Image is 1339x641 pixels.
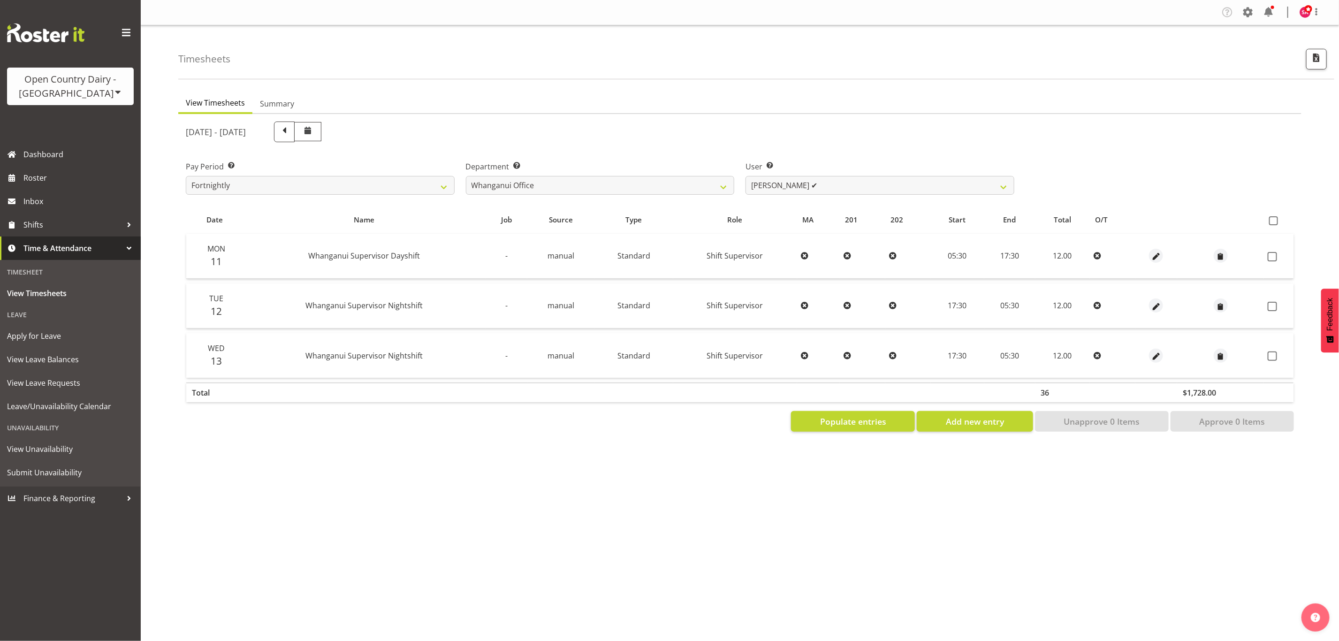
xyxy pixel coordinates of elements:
span: - [505,251,508,261]
th: 36 [1035,382,1090,402]
img: stacey-allen7479.jpg [1300,7,1311,18]
span: manual [548,351,574,361]
span: manual [548,300,574,311]
td: Standard [594,333,673,378]
th: Total [186,382,243,402]
a: Leave/Unavailability Calendar [2,395,138,418]
span: Shift Supervisor [707,351,763,361]
a: Apply for Leave [2,324,138,348]
div: Unavailability [2,418,138,437]
div: Leave [2,305,138,324]
td: 17:30 [984,234,1035,279]
span: Total [1054,214,1071,225]
td: 05:30 [931,234,984,279]
span: Apply for Leave [7,329,134,343]
span: Whanganui Supervisor Nightshift [305,351,423,361]
td: 12.00 [1035,234,1090,279]
span: Shift Supervisor [707,251,763,261]
span: Add new entry [946,415,1004,427]
div: Open Country Dairy - [GEOGRAPHIC_DATA] [16,72,124,100]
a: View Unavailability [2,437,138,461]
button: Populate entries [791,411,915,432]
span: View Leave Balances [7,352,134,366]
img: Rosterit website logo [7,23,84,42]
span: 13 [211,354,222,367]
span: Unapprove 0 Items [1064,415,1140,427]
span: Name [354,214,374,225]
label: Pay Period [186,161,455,172]
span: MA [802,214,814,225]
span: 202 [890,214,903,225]
span: Whanganui Supervisor Dayshift [308,251,420,261]
span: Tue [209,293,223,304]
td: Standard [594,234,673,279]
td: 17:30 [931,333,984,378]
span: Shifts [23,218,122,232]
span: Whanganui Supervisor Nightshift [305,300,423,311]
span: Summary [260,98,294,109]
td: 12.00 [1035,283,1090,328]
span: Wed [208,343,225,353]
span: Date [206,214,223,225]
span: 12 [211,305,222,318]
a: Submit Unavailability [2,461,138,484]
span: manual [548,251,574,261]
td: 17:30 [931,283,984,328]
span: View Timesheets [7,286,134,300]
button: Approve 0 Items [1171,411,1294,432]
label: Department [466,161,735,172]
span: Populate entries [820,415,886,427]
span: Time & Attendance [23,241,122,255]
span: Dashboard [23,147,136,161]
button: Export CSV [1306,49,1327,69]
button: Add new entry [917,411,1033,432]
span: 11 [211,255,222,268]
span: Source [549,214,573,225]
h4: Timesheets [178,53,230,64]
span: Feedback [1326,298,1334,331]
span: View Unavailability [7,442,134,456]
td: Standard [594,283,673,328]
span: Approve 0 Items [1199,415,1265,427]
span: View Timesheets [186,97,245,108]
span: Roster [23,171,136,185]
a: View Leave Balances [2,348,138,371]
h5: [DATE] - [DATE] [186,127,246,137]
span: - [505,300,508,311]
span: 201 [845,214,858,225]
span: Finance & Reporting [23,491,122,505]
td: 05:30 [984,283,1035,328]
th: $1,728.00 [1177,382,1264,402]
span: Role [728,214,743,225]
span: Type [625,214,642,225]
span: - [505,351,508,361]
td: 05:30 [984,333,1035,378]
span: Inbox [23,194,136,208]
span: Mon [207,244,225,254]
span: Job [501,214,512,225]
label: User [746,161,1014,172]
span: Submit Unavailability [7,465,134,480]
a: View Timesheets [2,282,138,305]
span: End [1004,214,1016,225]
span: O/T [1095,214,1108,225]
span: Shift Supervisor [707,300,763,311]
td: 12.00 [1035,333,1090,378]
span: Start [949,214,966,225]
a: View Leave Requests [2,371,138,395]
button: Feedback - Show survey [1321,289,1339,352]
div: Timesheet [2,262,138,282]
span: Leave/Unavailability Calendar [7,399,134,413]
button: Unapprove 0 Items [1035,411,1169,432]
img: help-xxl-2.png [1311,613,1320,622]
span: View Leave Requests [7,376,134,390]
